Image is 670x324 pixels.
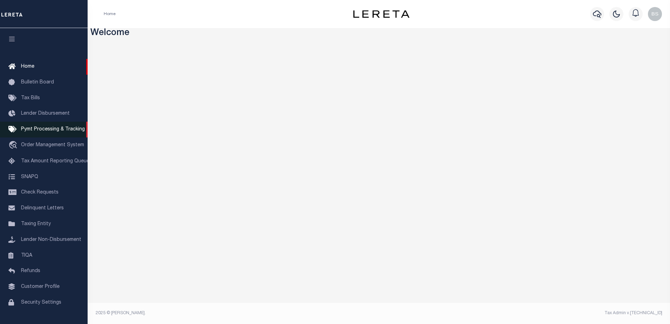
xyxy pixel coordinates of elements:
[21,222,51,227] span: Taxing Entity
[21,284,60,289] span: Customer Profile
[21,64,34,69] span: Home
[353,10,409,18] img: logo-dark.svg
[21,237,81,242] span: Lender Non-Disbursement
[21,174,38,179] span: SNAPQ
[21,80,54,85] span: Bulletin Board
[21,96,40,101] span: Tax Bills
[384,310,662,316] div: Tax Admin v.[TECHNICAL_ID]
[90,28,668,39] h3: Welcome
[8,141,20,150] i: travel_explore
[21,111,70,116] span: Lender Disbursement
[21,143,84,148] span: Order Management System
[648,7,662,21] img: svg+xml;base64,PHN2ZyB4bWxucz0iaHR0cDovL3d3dy53My5vcmcvMjAwMC9zdmciIHBvaW50ZXItZXZlbnRzPSJub25lIi...
[21,269,40,274] span: Refunds
[21,159,89,164] span: Tax Amount Reporting Queue
[90,310,379,316] div: 2025 © [PERSON_NAME].
[104,11,116,17] li: Home
[21,190,59,195] span: Check Requests
[21,206,64,211] span: Delinquent Letters
[21,127,85,132] span: Pymt Processing & Tracking
[21,300,61,305] span: Security Settings
[21,253,32,258] span: TIQA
